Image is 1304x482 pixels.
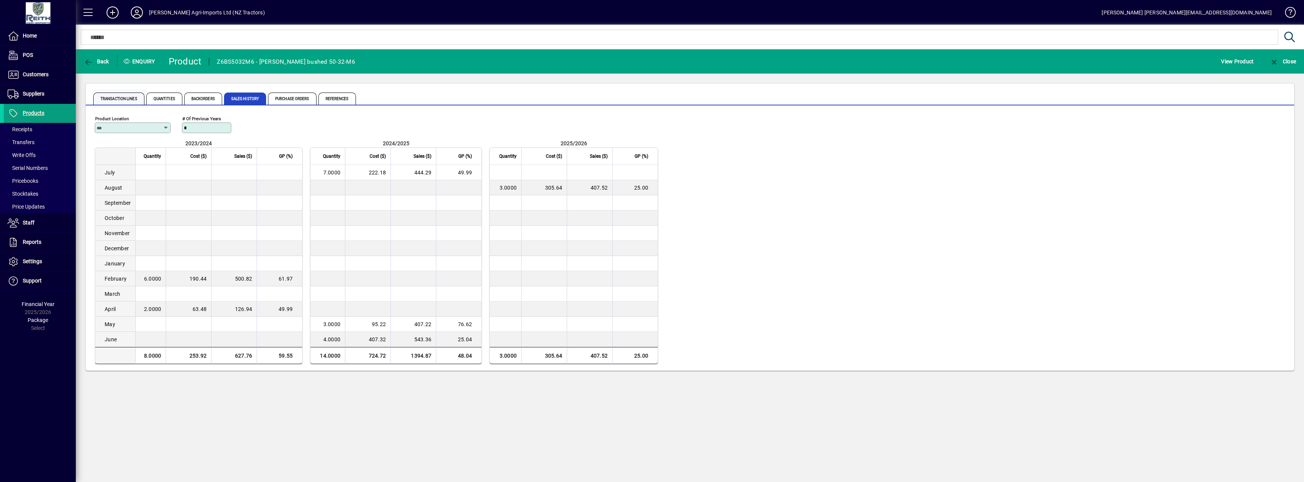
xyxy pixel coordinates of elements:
[193,306,207,312] span: 63.48
[458,152,472,160] span: GP (%)
[458,170,472,176] span: 49.99
[4,233,76,252] a: Reports
[499,152,517,160] span: Quantity
[268,93,317,105] span: Purchase Orders
[590,152,608,160] span: Sales ($)
[23,278,42,284] span: Support
[257,347,302,364] td: 59.55
[169,55,202,68] div: Product
[370,152,386,160] span: Cost ($)
[4,85,76,104] a: Suppliers
[95,195,135,210] td: September
[279,152,293,160] span: GP (%)
[8,204,45,210] span: Price Updates
[211,347,257,364] td: 627.76
[95,180,135,195] td: August
[135,347,166,364] td: 8.0000
[4,187,76,200] a: Stocktakes
[182,116,221,121] mat-label: # of previous years
[1221,55,1254,68] span: View Product
[235,306,252,312] span: 126.94
[490,347,521,364] td: 3.0000
[224,93,266,105] span: Sales History
[414,336,432,342] span: 543.36
[82,55,111,68] button: Back
[546,152,562,160] span: Cost ($)
[95,317,135,332] td: May
[95,301,135,317] td: April
[144,306,161,312] span: 2.0000
[8,139,34,145] span: Transfers
[4,46,76,65] a: POS
[8,126,32,132] span: Receipts
[185,140,212,146] span: 2023/2024
[4,252,76,271] a: Settings
[1102,6,1272,19] div: [PERSON_NAME] [PERSON_NAME][EMAIL_ADDRESS][DOMAIN_NAME]
[4,27,76,46] a: Home
[323,336,341,342] span: 4.0000
[591,185,608,191] span: 407.52
[521,347,567,364] td: 305.64
[279,276,293,282] span: 61.97
[390,347,436,364] td: 1394.87
[23,239,41,245] span: Reports
[279,306,293,312] span: 49.99
[166,347,211,364] td: 253.92
[184,93,222,105] span: Backorders
[458,321,472,327] span: 76.62
[8,191,38,197] span: Stocktakes
[545,185,563,191] span: 305.64
[95,241,135,256] td: December
[93,93,144,105] span: Transaction Lines
[4,162,76,174] a: Serial Numbers
[95,116,129,121] mat-label: Product Location
[95,332,135,347] td: June
[95,286,135,301] td: March
[1262,55,1304,68] app-page-header-button: Close enquiry
[372,321,386,327] span: 95.22
[95,226,135,241] td: November
[8,152,36,158] span: Write Offs
[8,178,38,184] span: Pricebooks
[76,55,118,68] app-page-header-button: Back
[4,65,76,84] a: Customers
[4,123,76,136] a: Receipts
[414,152,431,160] span: Sales ($)
[118,55,163,68] div: Enquiry
[612,347,658,364] td: 25.00
[1279,2,1295,26] a: Knowledge Base
[369,170,386,176] span: 222.18
[217,56,355,68] div: Z6BS5032M6 - [PERSON_NAME] bushed 50-32-M6
[635,152,648,160] span: GP (%)
[634,185,648,191] span: 25.00
[383,140,409,146] span: 2024/2025
[95,271,135,286] td: February
[235,276,252,282] span: 500.82
[146,93,182,105] span: Quantities
[144,152,161,160] span: Quantity
[95,210,135,226] td: October
[500,185,517,191] span: 3.0000
[234,152,252,160] span: Sales ($)
[190,276,207,282] span: 190.44
[144,276,161,282] span: 6.0000
[414,170,432,176] span: 444.29
[323,321,341,327] span: 3.0000
[310,347,345,364] td: 14.0000
[28,317,48,323] span: Package
[23,91,44,97] span: Suppliers
[23,52,33,58] span: POS
[323,152,340,160] span: Quantity
[23,71,49,77] span: Customers
[561,140,587,146] span: 2025/2026
[4,149,76,162] a: Write Offs
[1268,55,1298,68] button: Close
[100,6,125,19] button: Add
[369,336,386,342] span: 407.32
[567,347,612,364] td: 407.52
[84,58,109,64] span: Back
[1219,55,1255,68] button: View Product
[414,321,432,327] span: 407.22
[190,152,207,160] span: Cost ($)
[23,110,44,116] span: Products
